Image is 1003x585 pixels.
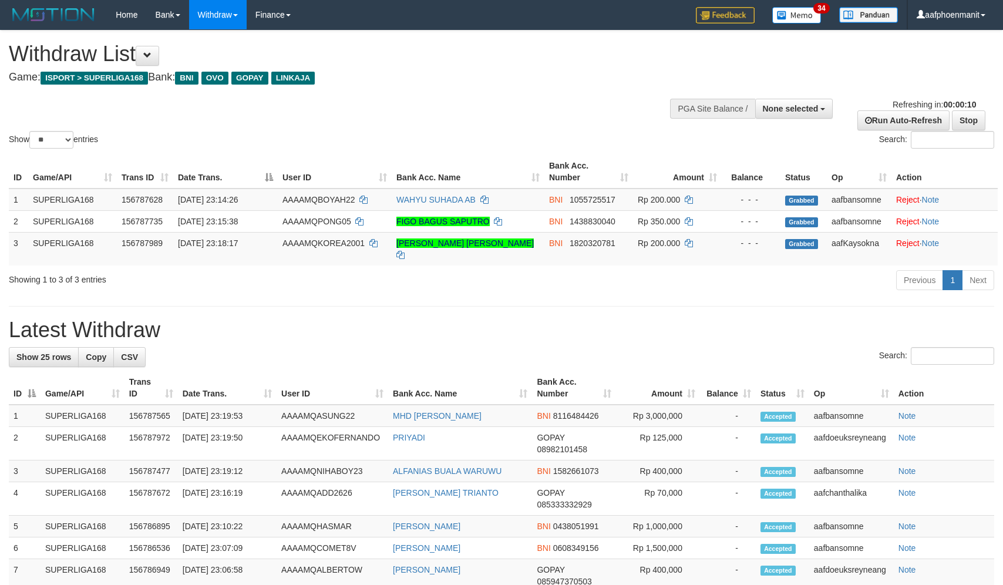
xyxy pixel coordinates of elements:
a: Note [922,217,940,226]
td: SUPERLIGA168 [41,460,124,482]
td: [DATE] 23:10:22 [178,516,277,537]
td: 1 [9,405,41,427]
td: AAAAMQASUNG22 [277,405,388,427]
a: Copy [78,347,114,367]
span: Rp 200.000 [638,195,680,204]
td: aafbansomne [809,460,894,482]
a: Previous [896,270,943,290]
td: SUPERLIGA168 [41,482,124,516]
a: Note [898,488,916,497]
td: [DATE] 23:19:50 [178,427,277,460]
a: Note [898,543,916,553]
a: Reject [896,195,920,204]
span: Accepted [760,489,796,499]
span: Refreshing in: [893,100,976,109]
span: ISPORT > SUPERLIGA168 [41,72,148,85]
a: Note [898,522,916,531]
span: GOPAY [537,488,564,497]
strong: 00:00:10 [943,100,976,109]
th: Bank Acc. Name: activate to sort column ascending [388,371,532,405]
div: - - - [726,216,776,227]
td: - [700,405,756,427]
td: - [700,537,756,559]
td: AAAAMQEKOFERNANDO [277,427,388,460]
a: Next [962,270,994,290]
span: Copy [86,352,106,362]
span: Rp 350.000 [638,217,680,226]
span: BNI [549,195,563,204]
a: [PERSON_NAME] [PERSON_NAME] [396,238,534,248]
td: aafbansomne [809,537,894,559]
span: [DATE] 23:18:17 [178,238,238,248]
div: - - - [726,237,776,249]
span: 156787989 [122,238,163,248]
td: 2 [9,210,28,232]
span: 34 [813,3,829,14]
span: LINKAJA [271,72,315,85]
h4: Game: Bank: [9,72,657,83]
td: 156787972 [124,427,178,460]
span: GOPAY [537,565,564,574]
span: GOPAY [231,72,268,85]
span: Copy 1055725517 to clipboard [570,195,615,204]
span: 156787735 [122,217,163,226]
td: 156787477 [124,460,178,482]
td: SUPERLIGA168 [41,516,124,537]
span: OVO [201,72,228,85]
td: 3 [9,232,28,265]
a: Reject [896,238,920,248]
span: AAAAMQBOYAH22 [282,195,355,204]
span: Accepted [760,522,796,532]
a: WAHYU SUHADA AB [396,195,476,204]
span: Accepted [760,566,796,576]
td: · [891,210,998,232]
a: [PERSON_NAME] [393,522,460,531]
td: 156786536 [124,537,178,559]
td: [DATE] 23:07:09 [178,537,277,559]
th: Op: activate to sort column ascending [827,155,891,189]
div: Showing 1 to 3 of 3 entries [9,269,409,285]
a: ALFANIAS BUALA WARUWU [393,466,502,476]
a: FIGO BAGUS SAPUTRO [396,217,490,226]
th: Date Trans.: activate to sort column ascending [178,371,277,405]
a: PRIYADI [393,433,425,442]
a: Note [898,565,916,574]
td: Rp 125,000 [616,427,700,460]
select: Showentries [29,131,73,149]
span: BNI [549,238,563,248]
label: Search: [879,131,994,149]
td: SUPERLIGA168 [41,427,124,460]
th: Bank Acc. Name: activate to sort column ascending [392,155,544,189]
a: Note [922,238,940,248]
td: [DATE] 23:16:19 [178,482,277,516]
label: Search: [879,347,994,365]
a: Note [898,466,916,476]
td: AAAAMQADD2626 [277,482,388,516]
th: Date Trans.: activate to sort column descending [173,155,278,189]
th: Amount: activate to sort column ascending [616,371,700,405]
th: Op: activate to sort column ascending [809,371,894,405]
td: Rp 1,500,000 [616,537,700,559]
span: Copy 0438051991 to clipboard [553,522,599,531]
td: aafbansomne [827,189,891,211]
td: 3 [9,460,41,482]
div: - - - [726,194,776,206]
td: [DATE] 23:19:53 [178,405,277,427]
td: aafchanthalika [809,482,894,516]
td: - [700,427,756,460]
span: [DATE] 23:14:26 [178,195,238,204]
input: Search: [911,131,994,149]
span: Accepted [760,412,796,422]
th: Action [891,155,998,189]
th: ID [9,155,28,189]
a: 1 [943,270,962,290]
h1: Withdraw List [9,42,657,66]
img: Button%20Memo.svg [772,7,822,23]
span: Copy 8116484426 to clipboard [553,411,599,421]
a: [PERSON_NAME] [393,565,460,574]
th: Status [780,155,827,189]
th: Game/API: activate to sort column ascending [28,155,117,189]
td: SUPERLIGA168 [41,537,124,559]
td: Rp 1,000,000 [616,516,700,537]
td: 4 [9,482,41,516]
